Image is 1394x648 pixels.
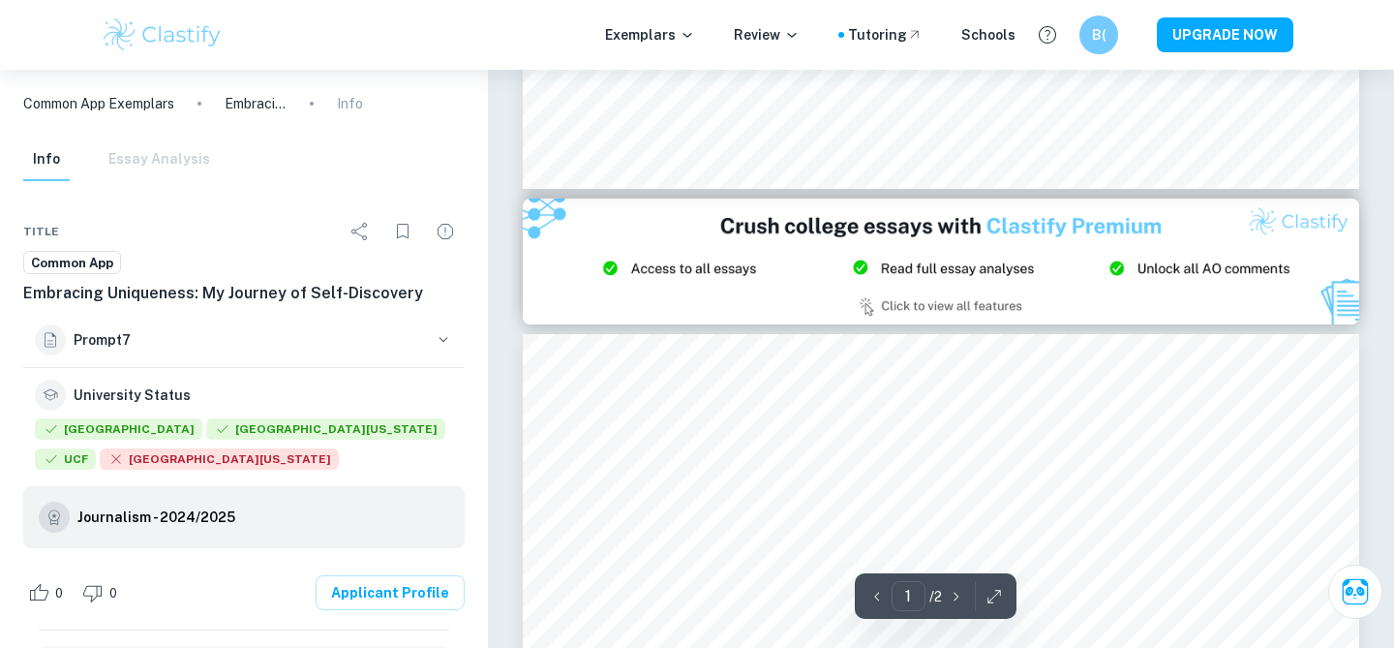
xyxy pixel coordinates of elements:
div: Accepted: University of Central Florida [35,448,96,475]
h6: Embracing Uniqueness: My Journey of Self-Discovery [23,282,465,305]
div: Share [341,212,379,251]
h6: University Status [74,385,191,406]
div: Accepted: University of Miami [35,418,202,445]
button: UPGRADE NOW [1157,17,1293,52]
span: [GEOGRAPHIC_DATA][US_STATE] [100,448,339,470]
button: B( [1079,15,1118,54]
p: Exemplars [605,24,695,46]
a: Journalism - 2024/2025 [77,502,235,533]
div: Like [23,577,74,608]
button: Info [23,139,70,181]
div: Accepted: University of Georgia [206,418,445,445]
h6: Journalism - 2024/2025 [77,507,235,528]
div: Bookmark [383,212,422,251]
img: Clastify logo [101,15,224,54]
h6: Prompt 7 [74,329,426,351]
div: Rejected: University of Florida [100,448,339,475]
button: Prompt7 [23,313,465,367]
img: Ad [523,199,1359,324]
a: Schools [961,24,1015,46]
a: Common App Exemplars [23,93,174,114]
p: Embracing Uniqueness: My Journey of Self-Discovery [225,93,287,114]
p: Info [337,93,363,114]
button: Ask Clai [1328,565,1382,619]
p: / 2 [929,586,942,607]
a: Common App [23,251,121,275]
span: [GEOGRAPHIC_DATA] [35,418,202,440]
span: UCF [35,448,96,470]
span: 0 [99,584,128,603]
a: Applicant Profile [316,575,465,610]
div: Report issue [426,212,465,251]
button: Help and Feedback [1031,18,1064,51]
span: 0 [45,584,74,603]
span: Common App [24,254,120,273]
a: Tutoring [848,24,923,46]
span: [GEOGRAPHIC_DATA][US_STATE] [206,418,445,440]
span: Title [23,223,59,240]
div: Dislike [77,577,128,608]
h6: B( [1088,24,1110,46]
p: Review [734,24,800,46]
